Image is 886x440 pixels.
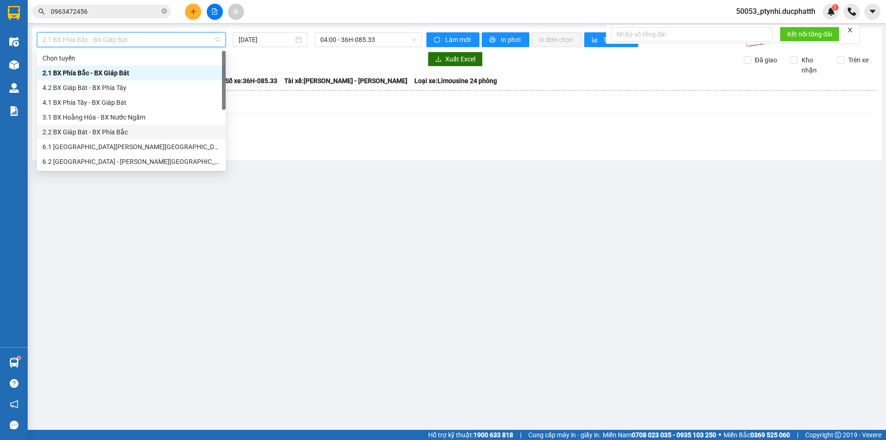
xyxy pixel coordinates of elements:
span: 04:00 - 36H-085.33 [320,33,416,47]
span: Miền Nam [603,430,716,440]
span: caret-down [868,7,877,16]
span: Số xe: 36H-085.33 [225,76,277,86]
span: bar-chart [592,36,599,44]
div: 2.1 BX Phía Bắc - BX Giáp Bát [42,68,220,78]
span: Kết nối tổng đài [787,29,832,39]
span: In phơi [501,35,522,45]
button: aim [228,4,244,20]
button: caret-down [864,4,880,20]
img: warehouse-icon [9,358,19,368]
button: syncLàm mới [426,32,479,47]
sup: 1 [832,4,838,11]
button: In đơn chọn [532,32,582,47]
button: downloadXuất Excel [428,52,483,66]
img: icon-new-feature [827,7,835,16]
span: close-circle [162,7,167,16]
div: 3.1 BX Hoằng Hóa - BX Nước Ngầm [37,110,226,125]
img: warehouse-icon [9,83,19,93]
div: 4.2 BX Giáp Bát - BX Phía Tây [42,83,220,93]
span: printer [489,36,497,44]
div: 2.1 BX Phía Bắc - BX Giáp Bát [37,66,226,80]
span: Miền Bắc [724,430,790,440]
span: 1 [833,4,837,11]
span: close-circle [162,8,167,14]
button: Kết nối tổng đài [780,27,839,42]
strong: 0369 525 060 [750,431,790,439]
span: Đã giao [751,55,781,65]
span: sync [434,36,442,44]
span: message [10,421,18,429]
input: Tìm tên, số ĐT hoặc mã đơn [51,6,160,17]
img: warehouse-icon [9,60,19,70]
input: Nhập số tổng đài [611,27,772,42]
span: notification [10,400,18,409]
div: 4.1 BX Phía Tây - BX Giáp Bát [42,97,220,108]
img: solution-icon [9,106,19,116]
span: Hỗ trợ kỹ thuật: [428,430,513,440]
input: 12/09/2025 [239,35,293,45]
span: | [797,430,798,440]
span: 50053_ptynhi.ducphatth [729,6,823,17]
div: 2.2 BX Giáp Bát - BX Phía Bắc [37,125,226,139]
span: Tài xế: [PERSON_NAME] - [PERSON_NAME] [284,76,407,86]
span: copyright [835,432,841,438]
button: bar-chartThống kê [584,32,638,47]
span: file-add [211,8,218,15]
span: close [847,27,853,33]
span: | [520,430,521,440]
div: 6.2 [GEOGRAPHIC_DATA] - [PERSON_NAME][GEOGRAPHIC_DATA][PERSON_NAME] [42,157,220,167]
span: Cung cấp máy in - giấy in: [528,430,600,440]
sup: 1 [18,356,20,359]
strong: 1900 633 818 [473,431,513,439]
div: 6.2 Hà Nội - Thanh Hóa [37,154,226,169]
strong: 0708 023 035 - 0935 103 250 [632,431,716,439]
span: search [38,8,45,15]
span: Loại xe: Limousine 24 phòng [414,76,497,86]
span: aim [233,8,239,15]
span: question-circle [10,379,18,388]
button: file-add [207,4,223,20]
span: plus [190,8,197,15]
span: ⚪️ [718,433,721,437]
span: Làm mới [445,35,472,45]
span: 2.1 BX Phía Bắc - BX Giáp Bát [42,33,220,47]
img: logo-vxr [8,6,20,20]
div: 4.2 BX Giáp Bát - BX Phía Tây [37,80,226,95]
div: 6.1 [GEOGRAPHIC_DATA][PERSON_NAME][GEOGRAPHIC_DATA] [42,142,220,152]
span: Trên xe [844,55,872,65]
div: 4.1 BX Phía Tây - BX Giáp Bát [37,95,226,110]
img: phone-icon [848,7,856,16]
div: Chọn tuyến [42,53,220,63]
div: 2.2 BX Giáp Bát - BX Phía Bắc [42,127,220,137]
span: Kho nhận [798,55,830,75]
button: printerIn phơi [482,32,529,47]
div: 6.1 Thanh Hóa - Hà Nội [37,139,226,154]
img: warehouse-icon [9,37,19,47]
div: Chọn tuyến [37,51,226,66]
button: plus [185,4,201,20]
div: 3.1 BX Hoằng Hóa - BX Nước Ngầm [42,112,220,122]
